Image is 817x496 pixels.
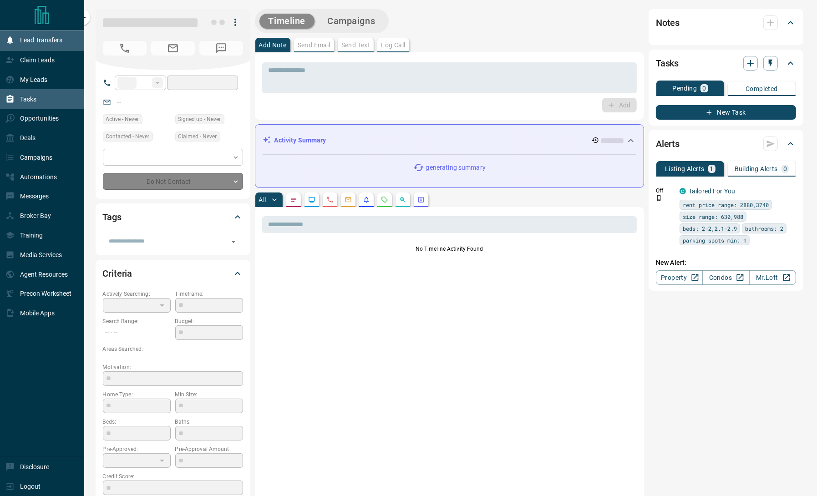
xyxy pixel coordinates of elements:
[175,290,243,298] p: Timeframe:
[175,418,243,426] p: Baths:
[783,166,787,172] p: 0
[689,187,735,195] a: Tailored For You
[103,173,243,190] div: Do Not Contact
[262,245,637,253] p: No Timeline Activity Found
[381,196,388,203] svg: Requests
[274,136,326,145] p: Activity Summary
[656,195,662,201] svg: Push Notification Only
[103,390,171,399] p: Home Type:
[680,188,686,194] div: condos.ca
[417,196,425,203] svg: Agent Actions
[656,133,796,155] div: Alerts
[290,196,297,203] svg: Notes
[175,317,243,325] p: Budget:
[103,210,122,224] h2: Tags
[656,137,680,151] h2: Alerts
[103,41,147,56] span: No Number
[308,196,315,203] svg: Lead Browsing Activity
[103,445,171,453] p: Pre-Approved:
[665,166,705,172] p: Listing Alerts
[318,14,384,29] button: Campaigns
[103,263,243,284] div: Criteria
[175,390,243,399] p: Min Size:
[178,132,217,141] span: Claimed - Never
[683,224,737,233] span: beds: 2-2,2.1-2.9
[175,445,243,453] p: Pre-Approval Amount:
[103,363,243,371] p: Motivation:
[345,196,352,203] svg: Emails
[178,115,221,124] span: Signed up - Never
[363,196,370,203] svg: Listing Alerts
[683,212,743,221] span: size range: 630,988
[259,197,266,203] p: All
[106,132,150,141] span: Contacted - Never
[103,325,171,340] p: -- - --
[735,166,778,172] p: Building Alerts
[702,270,749,285] a: Condos
[259,42,287,48] p: Add Note
[656,258,796,268] p: New Alert:
[749,270,796,285] a: Mr.Loft
[151,41,195,56] span: No Email
[656,15,680,30] h2: Notes
[117,98,121,106] a: --
[656,187,674,195] p: Off
[103,345,243,353] p: Areas Searched:
[103,472,243,481] p: Credit Score:
[683,236,746,245] span: parking spots min: 1
[656,56,679,71] h2: Tasks
[710,166,714,172] p: 1
[103,206,243,228] div: Tags
[103,290,171,298] p: Actively Searching:
[103,418,171,426] p: Beds:
[683,200,769,209] span: rent price range: 2880,3740
[656,270,703,285] a: Property
[263,132,637,149] div: Activity Summary
[399,196,406,203] svg: Opportunities
[746,86,778,92] p: Completed
[326,196,334,203] svg: Calls
[106,115,139,124] span: Active - Never
[745,224,783,233] span: bathrooms: 2
[227,235,240,248] button: Open
[656,105,796,120] button: New Task
[672,85,697,91] p: Pending
[103,266,132,281] h2: Criteria
[656,12,796,34] div: Notes
[426,163,486,172] p: generating summary
[103,317,171,325] p: Search Range:
[259,14,315,29] button: Timeline
[702,85,706,91] p: 0
[656,52,796,74] div: Tasks
[199,41,243,56] span: No Number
